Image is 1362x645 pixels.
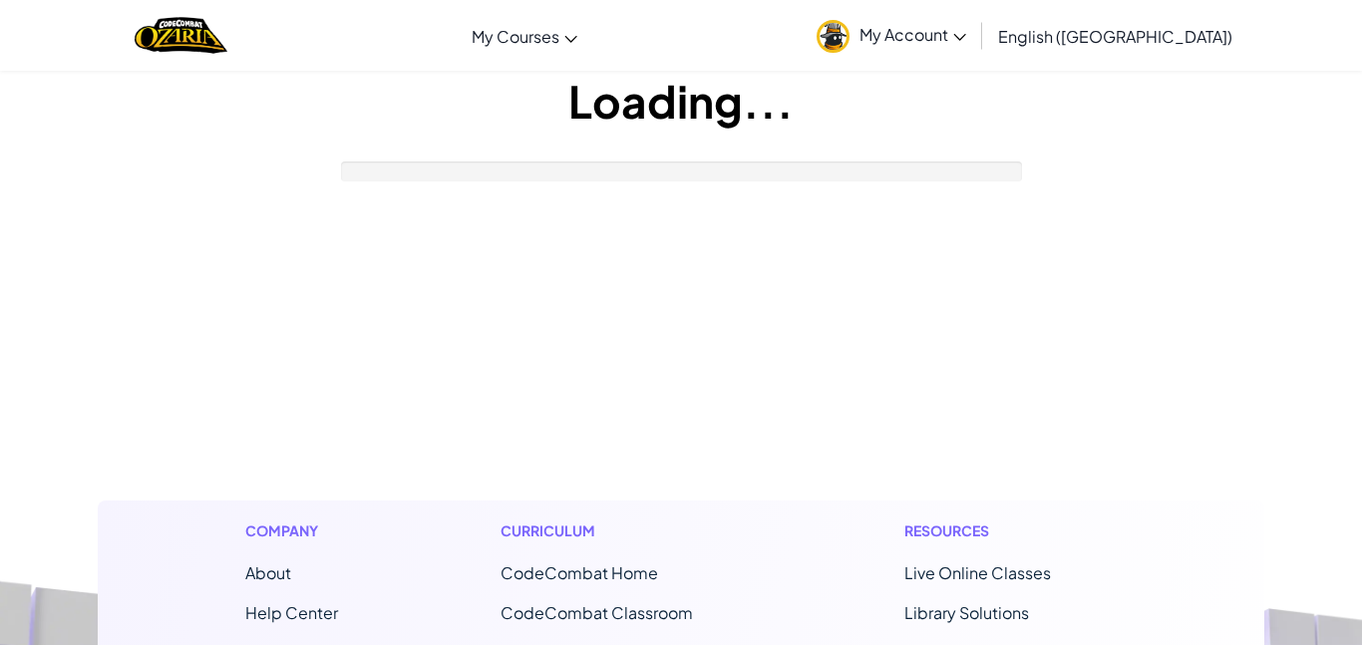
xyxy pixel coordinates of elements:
a: Library Solutions [904,602,1029,623]
h1: Company [245,520,338,541]
img: Home [135,15,227,56]
h1: Curriculum [501,520,742,541]
span: CodeCombat Home [501,562,658,583]
a: About [245,562,291,583]
img: avatar [817,20,850,53]
a: My Account [807,4,976,67]
a: Help Center [245,602,338,623]
a: Ozaria by CodeCombat logo [135,15,227,56]
a: My Courses [462,9,587,63]
a: CodeCombat Classroom [501,602,693,623]
span: English ([GEOGRAPHIC_DATA]) [998,26,1232,47]
span: My Account [859,24,966,45]
span: My Courses [472,26,559,47]
a: English ([GEOGRAPHIC_DATA]) [988,9,1242,63]
a: Live Online Classes [904,562,1051,583]
h1: Resources [904,520,1117,541]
